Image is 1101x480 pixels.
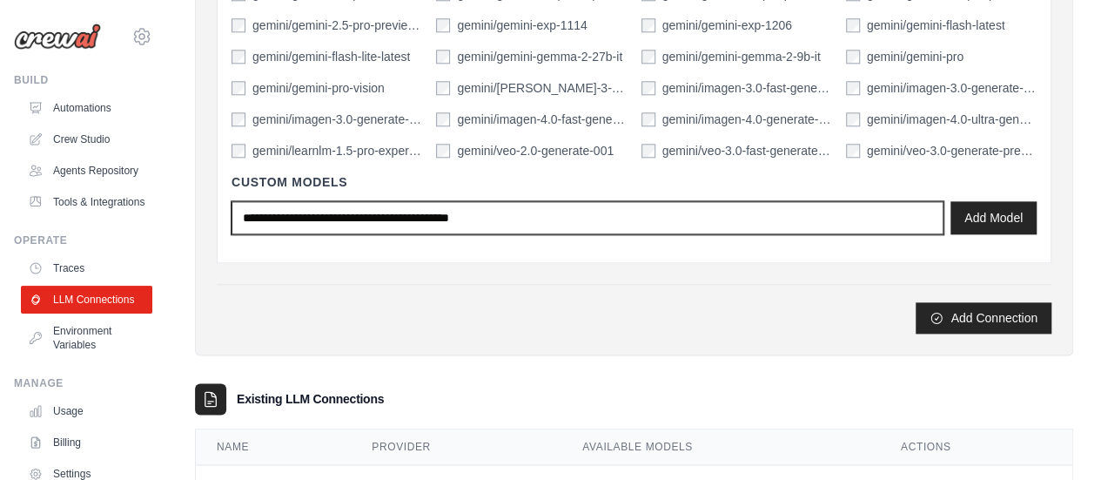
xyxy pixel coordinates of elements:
input: gemini/gemini-flash-latest [846,18,860,32]
a: Usage [21,397,152,425]
th: Actions [880,429,1072,465]
label: gemini/imagen-4.0-ultra-generate-001 [867,111,1037,128]
input: gemini/imagen-4.0-fast-generate-001 [436,112,450,126]
label: gemini/gemini-gemma-2-27b-it [457,48,622,65]
input: gemini/veo-3.0-generate-preview [846,144,860,158]
label: gemini/gemini-exp-1206 [662,17,792,34]
input: gemini/gemini-pro [846,50,860,64]
label: gemini/imagen-3.0-generate-002 [252,111,422,128]
label: gemini/veo-3.0-fast-generate-preview [662,142,832,159]
a: Automations [21,94,152,122]
input: gemini/veo-2.0-generate-001 [436,144,450,158]
input: gemini/gemini-gemma-2-27b-it [436,50,450,64]
input: gemini/gemma-3-27b-it [436,81,450,95]
a: Tools & Integrations [21,188,152,216]
a: Agents Repository [21,157,152,185]
th: Provider [351,429,561,465]
div: Operate [14,233,152,247]
input: gemini/imagen-4.0-generate-001 [641,112,655,126]
input: gemini/imagen-3.0-fast-generate-001 [641,81,655,95]
a: Crew Studio [21,125,152,153]
input: gemini/gemini-2.5-pro-preview-tts [232,18,245,32]
input: gemini/gemini-exp-1206 [641,18,655,32]
a: Environment Variables [21,317,152,359]
label: gemini/imagen-4.0-fast-generate-001 [457,111,627,128]
button: Add Connection [916,302,1051,334]
input: gemini/gemini-flash-lite-latest [232,50,245,64]
div: Manage [14,376,152,390]
input: gemini/imagen-3.0-generate-002 [232,112,245,126]
input: gemini/imagen-4.0-ultra-generate-001 [846,112,860,126]
label: gemini/veo-3.0-generate-preview [867,142,1037,159]
label: gemini/gemini-pro-vision [252,79,385,97]
a: LLM Connections [21,286,152,314]
a: Traces [21,254,152,282]
input: gemini/veo-3.0-fast-generate-preview [641,144,655,158]
th: Available Models [561,429,880,465]
input: gemini/imagen-3.0-generate-001 [846,81,860,95]
label: gemini/imagen-3.0-fast-generate-001 [662,79,832,97]
input: gemini/gemini-exp-1114 [436,18,450,32]
h3: Existing LLM Connections [237,390,384,408]
label: gemini/imagen-4.0-generate-001 [662,111,832,128]
div: Build [14,73,152,87]
label: gemini/gemini-pro [867,48,963,65]
label: gemini/gemini-flash-latest [867,17,1005,34]
label: gemini/gemini-flash-lite-latest [252,48,410,65]
label: gemini/imagen-3.0-generate-001 [867,79,1037,97]
label: gemini/gemini-exp-1114 [457,17,587,34]
img: Logo [14,24,101,50]
button: Add Model [950,201,1037,234]
label: gemini/veo-2.0-generate-001 [457,142,614,159]
input: gemini/gemini-gemma-2-9b-it [641,50,655,64]
label: gemini/learnlm-1.5-pro-experimental [252,142,422,159]
label: gemini/gemini-2.5-pro-preview-tts [252,17,422,34]
th: Name [196,429,351,465]
label: gemini/gemini-gemma-2-9b-it [662,48,821,65]
input: gemini/gemini-pro-vision [232,81,245,95]
h4: Custom Models [232,173,1037,191]
input: gemini/learnlm-1.5-pro-experimental [232,144,245,158]
label: gemini/gemma-3-27b-it [457,79,627,97]
a: Billing [21,429,152,456]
